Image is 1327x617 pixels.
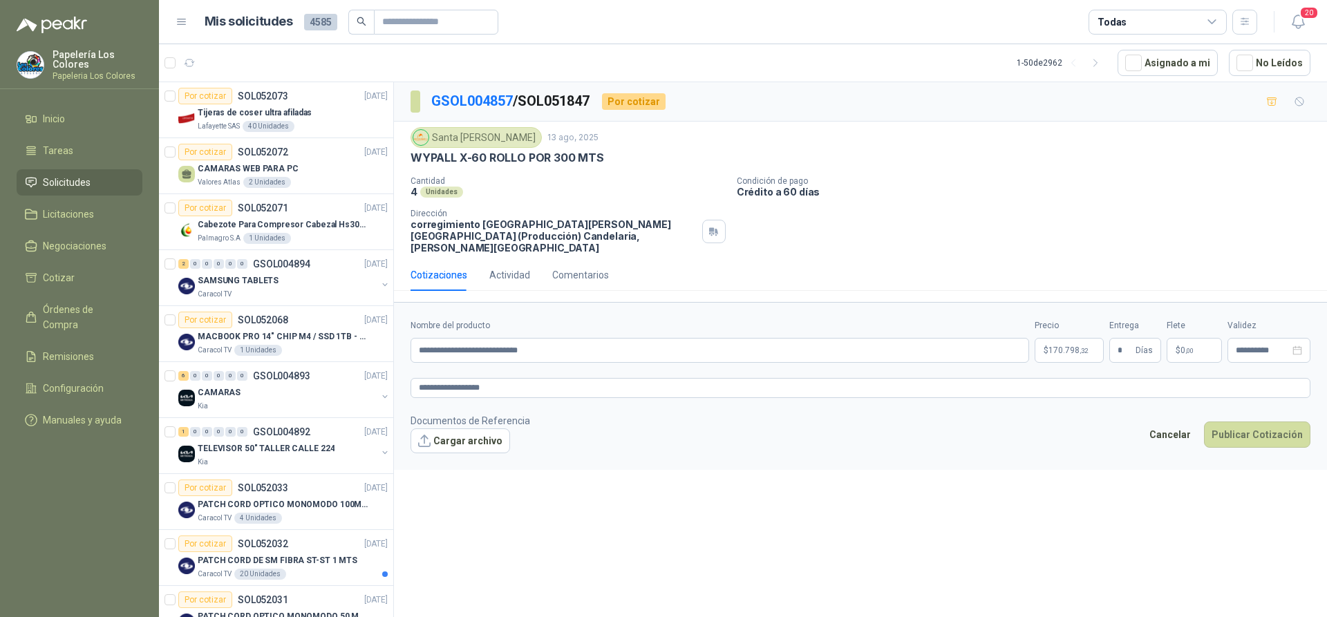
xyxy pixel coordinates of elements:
p: WYPALL X-60 ROLLO POR 300 MTS [411,151,604,165]
p: CAMARAS [198,386,241,399]
p: [DATE] [364,482,388,495]
div: 0 [190,427,200,437]
div: Todas [1098,15,1127,30]
div: 40 Unidades [243,121,294,132]
span: Negociaciones [43,238,106,254]
div: Por cotizar [178,312,232,328]
p: Tijeras de coser ultra afiladas [198,106,312,120]
p: Caracol TV [198,345,232,356]
button: Asignado a mi [1118,50,1218,76]
div: 0 [202,427,212,437]
p: Papelería Los Colores [53,50,142,69]
img: Company Logo [178,278,195,294]
div: Por cotizar [178,480,232,496]
div: 0 [237,371,247,381]
a: 6 0 0 0 0 0 GSOL004893[DATE] Company LogoCAMARASKia [178,368,390,412]
p: SOL052032 [238,539,288,549]
p: Caracol TV [198,513,232,524]
p: PATCH CORD DE SM FIBRA ST-ST 1 MTS [198,554,357,567]
p: Kia [198,401,208,412]
p: GSOL004892 [253,427,310,437]
p: MACBOOK PRO 14" CHIP M4 / SSD 1TB - 24 GB RAM [198,330,370,343]
a: 1 0 0 0 0 0 GSOL004892[DATE] Company LogoTELEVISOR 50" TALLER CALLE 224Kia [178,424,390,468]
div: Por cotizar [178,535,232,552]
button: No Leídos [1229,50,1310,76]
div: Cotizaciones [411,267,467,283]
div: 0 [214,259,224,269]
div: 0 [225,427,236,437]
p: TELEVISOR 50" TALLER CALLE 224 [198,442,335,455]
img: Company Logo [178,110,195,126]
p: GSOL004893 [253,371,310,381]
div: Por cotizar [178,144,232,160]
p: SOL052031 [238,595,288,605]
a: Órdenes de Compra [17,296,142,338]
div: 0 [202,259,212,269]
p: [DATE] [364,202,388,215]
img: Company Logo [413,130,429,145]
div: 0 [190,259,200,269]
div: 0 [225,371,236,381]
button: Cargar archivo [411,428,510,453]
p: Caracol TV [198,569,232,580]
span: Licitaciones [43,207,94,222]
div: 20 Unidades [234,569,286,580]
span: 20 [1299,6,1319,19]
div: Santa [PERSON_NAME] [411,127,542,148]
p: / SOL051847 [431,91,591,112]
div: 4 Unidades [234,513,282,524]
p: 4 [411,186,417,198]
a: Por cotizarSOL052071[DATE] Company LogoCabezote Para Compresor Cabezal Hs3065a Nuevo Marca 3hpPal... [159,194,393,250]
span: 4585 [304,14,337,30]
div: 2 [178,259,189,269]
div: 0 [214,427,224,437]
button: 20 [1286,10,1310,35]
span: Días [1136,339,1153,362]
div: 1 [178,427,189,437]
div: 6 [178,371,189,381]
span: Inicio [43,111,65,126]
p: SAMSUNG TABLETS [198,274,279,287]
h1: Mis solicitudes [205,12,293,32]
a: Remisiones [17,343,142,370]
p: SOL052068 [238,315,288,325]
p: 13 ago, 2025 [547,131,599,144]
p: [DATE] [364,538,388,551]
div: 1 - 50 de 2962 [1017,52,1107,74]
div: 0 [237,259,247,269]
button: Publicar Cotización [1204,421,1310,448]
div: 0 [190,371,200,381]
div: 1 Unidades [234,345,282,356]
p: Caracol TV [198,289,232,300]
a: Por cotizarSOL052072[DATE] CAMARAS WEB PARA PCValores Atlas2 Unidades [159,138,393,194]
img: Company Logo [178,390,195,406]
p: Kia [198,457,208,468]
p: [DATE] [364,594,388,607]
div: 2 Unidades [243,177,291,188]
p: [DATE] [364,258,388,271]
div: Por cotizar [178,591,232,608]
a: Por cotizarSOL052068[DATE] Company LogoMACBOOK PRO 14" CHIP M4 / SSD 1TB - 24 GB RAMCaracol TV1 U... [159,306,393,362]
p: Papeleria Los Colores [53,72,142,80]
p: Documentos de Referencia [411,413,530,428]
div: Actividad [489,267,530,283]
p: [DATE] [364,146,388,159]
span: search [357,17,366,26]
span: Cotizar [43,270,75,285]
p: [DATE] [364,370,388,383]
img: Company Logo [178,446,195,462]
div: 0 [225,259,236,269]
a: Por cotizarSOL052073[DATE] Company LogoTijeras de coser ultra afiladasLafayette SAS40 Unidades [159,82,393,138]
p: [DATE] [364,426,388,439]
span: $ [1176,346,1180,354]
label: Validez [1227,319,1310,332]
a: Configuración [17,375,142,401]
div: Por cotizar [178,88,232,104]
div: Unidades [420,187,463,198]
img: Company Logo [178,334,195,350]
a: Cotizar [17,265,142,291]
a: Por cotizarSOL052032[DATE] Company LogoPATCH CORD DE SM FIBRA ST-ST 1 MTSCaracol TV20 Unidades [159,530,393,586]
img: Company Logo [178,502,195,518]
p: Cabezote Para Compresor Cabezal Hs3065a Nuevo Marca 3hp [198,218,370,231]
span: Manuales y ayuda [43,412,122,428]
